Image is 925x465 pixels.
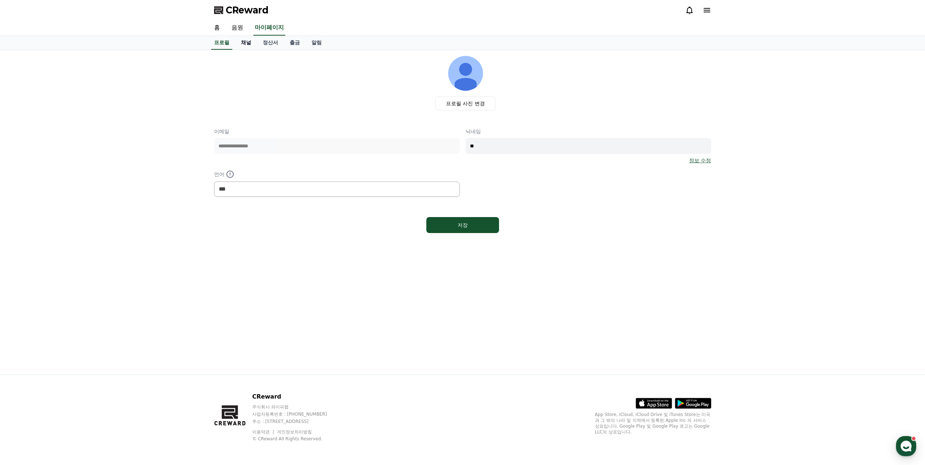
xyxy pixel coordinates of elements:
[252,392,341,401] p: CReward
[284,36,306,50] a: 출금
[277,429,312,435] a: 개인정보처리방침
[595,412,711,435] p: App Store, iCloud, iCloud Drive 및 iTunes Store는 미국과 그 밖의 나라 및 지역에서 등록된 Apple Inc.의 서비스 상표입니다. Goo...
[226,20,249,36] a: 음원
[689,157,711,164] a: 정보 수정
[208,20,226,36] a: 홈
[252,436,341,442] p: © CReward All Rights Reserved.
[252,404,341,410] p: 주식회사 와이피랩
[214,170,460,179] p: 언어
[252,411,341,417] p: 사업자등록번호 : [PHONE_NUMBER]
[466,128,711,135] p: 닉네임
[426,217,499,233] button: 저장
[226,4,269,16] span: CReward
[253,20,285,36] a: 마이페이지
[211,36,232,50] a: 프로필
[306,36,327,50] a: 알림
[214,128,460,135] p: 이메일
[235,36,257,50] a: 채널
[23,241,27,247] span: 홈
[252,419,341,424] p: 주소 : [STREET_ADDRESS]
[94,230,140,248] a: 설정
[2,230,48,248] a: 홈
[257,36,284,50] a: 정산서
[112,241,121,247] span: 설정
[441,221,484,229] div: 저장
[214,4,269,16] a: CReward
[448,56,483,91] img: profile_image
[67,241,75,247] span: 대화
[252,429,275,435] a: 이용약관
[48,230,94,248] a: 대화
[435,97,495,110] label: 프로필 사진 변경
